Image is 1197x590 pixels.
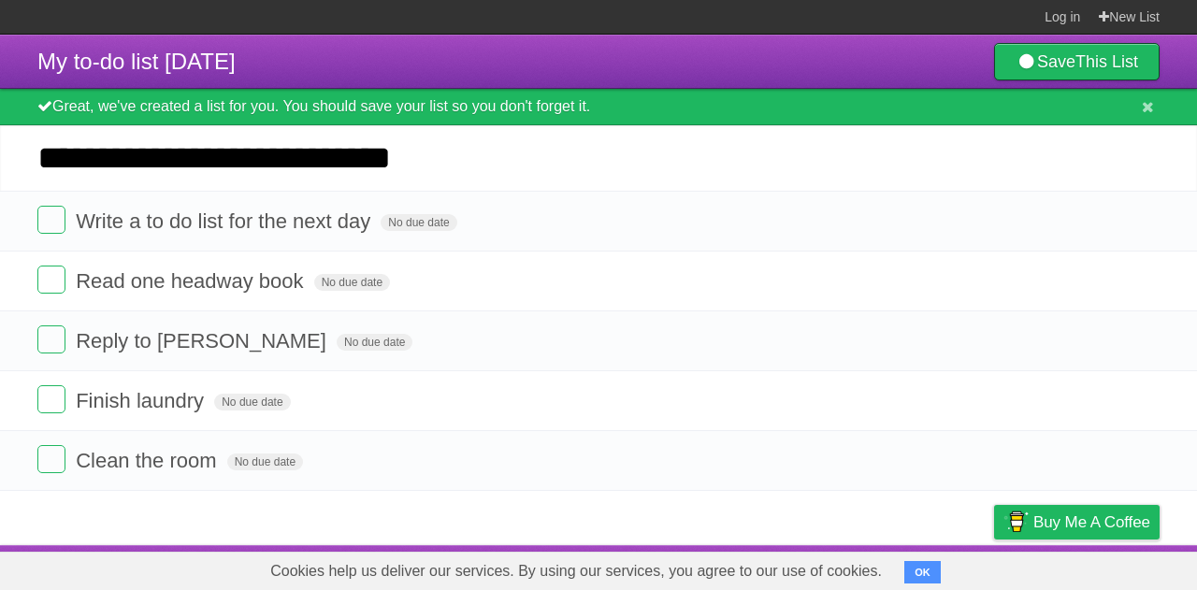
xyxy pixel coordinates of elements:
[807,550,883,585] a: Developers
[994,43,1160,80] a: SaveThis List
[76,389,209,412] span: Finish laundry
[227,453,303,470] span: No due date
[37,325,65,353] label: Done
[76,329,331,353] span: Reply to [PERSON_NAME]
[37,266,65,294] label: Done
[37,49,236,74] span: My to-do list [DATE]
[37,206,65,234] label: Done
[314,274,390,291] span: No due date
[970,550,1018,585] a: Privacy
[76,209,375,233] span: Write a to do list for the next day
[745,550,785,585] a: About
[76,449,221,472] span: Clean the room
[37,385,65,413] label: Done
[904,561,941,583] button: OK
[214,394,290,410] span: No due date
[37,445,65,473] label: Done
[1042,550,1160,585] a: Suggest a feature
[1003,506,1029,538] img: Buy me a coffee
[1033,506,1150,539] span: Buy me a coffee
[76,269,308,293] span: Read one headway book
[994,505,1160,540] a: Buy me a coffee
[381,214,456,231] span: No due date
[1075,52,1138,71] b: This List
[337,334,412,351] span: No due date
[252,553,901,590] span: Cookies help us deliver our services. By using our services, you agree to our use of cookies.
[906,550,947,585] a: Terms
